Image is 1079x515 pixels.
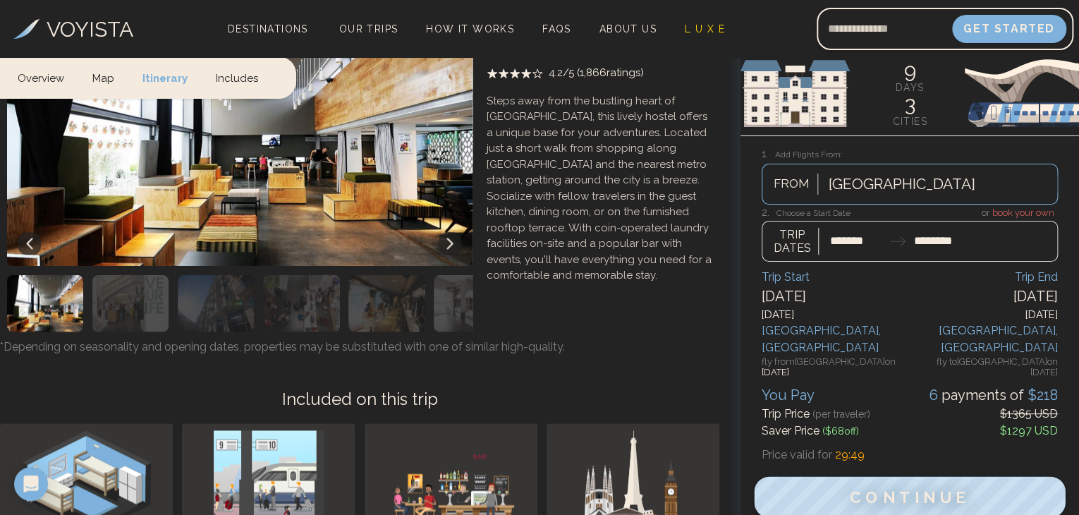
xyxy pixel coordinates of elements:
[762,147,775,160] span: 1.
[850,488,970,507] span: Continue
[762,423,859,440] div: Saver Price
[762,307,910,323] div: [DATE]
[128,56,202,98] a: Itinerary
[434,275,510,332] img: Accommodation photo
[812,408,870,420] span: (per traveler)
[835,448,865,461] span: 29 : 49
[1024,387,1058,404] span: $ 218
[762,406,870,423] div: Trip Price
[762,384,815,406] div: You Pay
[766,175,817,193] span: FROM
[762,322,910,356] div: [GEOGRAPHIC_DATA] , [GEOGRAPHIC_DATA]
[929,384,1058,406] div: payment s of
[13,13,133,45] a: VOYISTA
[822,425,859,437] span: ($ 68 off)
[740,51,1079,135] img: European Sights
[679,19,731,39] a: L U X E
[1000,424,1058,437] span: $1297 USD
[762,205,1058,220] h4: or
[263,275,339,332] img: Accommodation photo
[47,13,133,45] h3: VOYISTA
[334,19,404,39] a: Our Trips
[929,387,941,404] span: 6
[7,275,83,332] img: Accommodation photo
[14,467,48,501] div: Open Intercom Messenger
[952,15,1066,43] button: Get Started
[910,356,1058,381] div: fly to [GEOGRAPHIC_DATA] on [DATE]
[910,269,1058,286] div: Trip End
[910,307,1058,323] div: [DATE]
[599,23,657,35] span: About Us
[92,275,169,332] img: Accommodation photo
[685,23,725,35] span: L U X E
[487,93,712,284] p: Steps away from the bustling heart of [GEOGRAPHIC_DATA], this lively hostel offers a unique base ...
[420,19,520,39] a: How It Works
[762,448,832,461] span: Price valid for
[202,56,272,98] a: Includes
[594,19,662,39] a: About Us
[78,56,128,98] a: Map
[426,23,514,35] span: How It Works
[18,56,78,98] a: Overview
[762,269,910,286] div: Trip Start
[348,275,425,332] img: Accommodation photo
[910,322,1058,356] div: [GEOGRAPHIC_DATA] , [GEOGRAPHIC_DATA]
[222,18,314,59] span: Destinations
[339,23,398,35] span: Our Trips
[537,19,577,39] a: FAQs
[762,286,910,307] div: [DATE]
[13,19,39,39] img: Voyista Logo
[1000,407,1058,420] span: $1365 USD
[178,275,254,332] img: Accommodation photo
[762,356,910,381] div: fly from [GEOGRAPHIC_DATA] on
[762,146,1058,162] h3: Add Flights From:
[542,23,571,35] span: FAQs
[762,367,789,377] span: [DATE]
[910,286,1058,307] div: [DATE]
[817,12,952,46] input: Email address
